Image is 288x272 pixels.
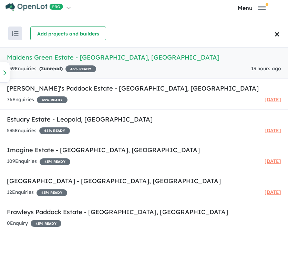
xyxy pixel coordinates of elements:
span: 45 % READY [37,189,67,196]
h5: Estuary Estate - Leopold , [GEOGRAPHIC_DATA] [7,115,281,124]
h5: Imagine Estate - [GEOGRAPHIC_DATA] , [GEOGRAPHIC_DATA] [7,145,281,155]
span: [DATE] [265,158,281,164]
button: Close [272,20,288,47]
button: Toggle navigation [217,4,287,11]
span: 45 % READY [31,220,61,227]
div: 159 Enquir ies [7,65,96,73]
button: Add projects and builders [30,27,106,40]
div: 109 Enquir ies [7,157,70,166]
span: 45 % READY [65,65,96,72]
span: 45 % READY [37,96,68,103]
strong: ( unread) [39,65,63,72]
div: 0 Enquir y [7,219,61,228]
img: sort.svg [12,31,19,36]
span: × [275,25,280,42]
span: 13 hours ago [251,65,281,72]
div: 12 Enquir ies [7,188,67,197]
h5: [GEOGRAPHIC_DATA] - [GEOGRAPHIC_DATA] , [GEOGRAPHIC_DATA] [7,176,281,186]
h5: Maidens Green Estate - [GEOGRAPHIC_DATA] , [GEOGRAPHIC_DATA] [7,53,281,62]
h5: Frawleys Paddock Estate - [GEOGRAPHIC_DATA] , [GEOGRAPHIC_DATA] [7,207,281,217]
span: [DATE] [265,189,281,195]
span: [DATE] [265,96,281,103]
span: 45 % READY [40,158,70,165]
div: 535 Enquir ies [7,127,70,135]
span: 45 % READY [39,127,70,134]
span: [DATE] [265,127,281,134]
h5: [PERSON_NAME]'s Paddock Estate - [GEOGRAPHIC_DATA] , [GEOGRAPHIC_DATA] [7,84,281,93]
span: 2 [41,65,44,72]
div: 76 Enquir ies [7,96,68,104]
img: Openlot PRO Logo White [6,3,63,11]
